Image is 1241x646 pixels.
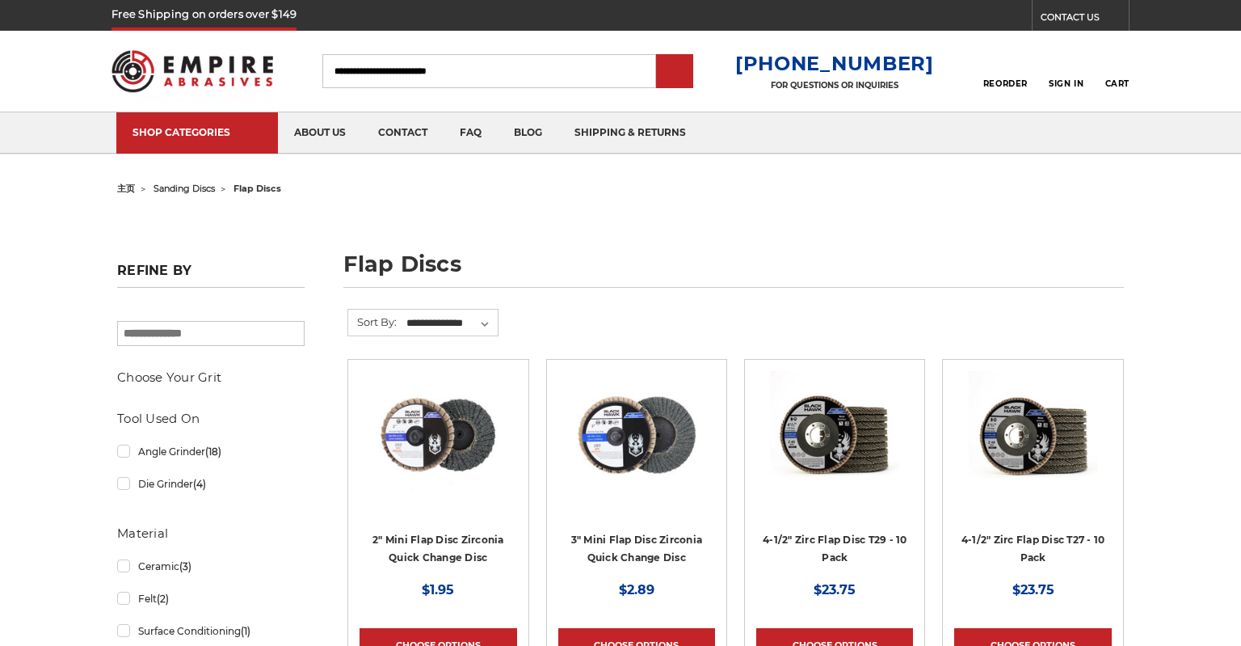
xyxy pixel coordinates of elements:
[404,311,498,336] select: Sort By:
[969,371,1098,500] img: Black Hawk 4-1/2" x 7/8" Flap Disc Type 27 - 10 Pack
[193,478,206,490] span: (4)
[117,409,305,429] h5: Tool Used On
[770,371,899,500] img: 4.5" Black Hawk Zirconia Flap Disc 10 Pack
[756,371,913,528] a: 4.5" Black Hawk Zirconia Flap Disc 10 Pack
[373,371,503,500] img: Black Hawk Abrasives 2-inch Zirconia Flap Disc with 60 Grit Zirconia for Smooth Finishing
[558,371,715,528] a: BHA 3" Quick Change 60 Grit Flap Disc for Fine Grinding and Finishing
[133,126,262,138] div: SHOP CATEGORIES
[444,112,498,154] a: faq
[362,112,444,154] a: contact
[372,534,504,564] a: 2" Mini Flap Disc Zirconia Quick Change Disc
[1012,582,1054,597] span: $23.75
[117,183,135,194] a: 主页
[498,112,558,154] a: blog
[117,368,305,387] h5: Choose Your Grit
[1105,53,1130,89] a: Cart
[571,534,703,564] a: 3" Mini Flap Disc Zirconia Quick Change Disc
[954,371,1111,528] a: Black Hawk 4-1/2" x 7/8" Flap Disc Type 27 - 10 Pack
[117,524,305,543] h5: Material
[111,40,273,103] img: Empire Abrasives
[572,371,701,500] img: BHA 3" Quick Change 60 Grit Flap Disc for Fine Grinding and Finishing
[360,371,516,528] a: Black Hawk Abrasives 2-inch Zirconia Flap Disc with 60 Grit Zirconia for Smooth Finishing
[619,582,654,597] span: $2.89
[179,560,191,572] span: (3)
[117,552,305,581] a: Ceramic
[117,263,305,288] h5: Refine by
[343,253,1124,288] h1: flap discs
[658,56,691,88] input: Submit
[558,112,702,154] a: shipping & returns
[348,310,397,334] label: Sort By:
[278,112,362,154] a: about us
[117,437,305,466] a: Angle Grinder
[117,617,305,645] a: Surface Conditioning
[241,625,250,637] span: (1)
[961,534,1105,564] a: 4-1/2" Zirc Flap Disc T27 - 10 Pack
[1105,78,1130,89] span: Cart
[735,52,934,75] a: [PHONE_NUMBER]
[1049,78,1083,89] span: Sign In
[205,445,221,458] span: (18)
[1041,8,1129,31] a: CONTACT US
[983,53,1028,88] a: Reorder
[814,582,856,597] span: $23.75
[157,593,169,605] span: (2)
[983,78,1028,89] span: Reorder
[117,470,305,498] a: Die Grinder
[154,183,215,194] a: sanding discs
[422,582,454,597] span: $1.95
[763,534,907,564] a: 4-1/2" Zirc Flap Disc T29 - 10 Pack
[117,585,305,613] a: Felt
[735,80,934,91] p: FOR QUESTIONS OR INQUIRIES
[233,183,281,194] span: flap discs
